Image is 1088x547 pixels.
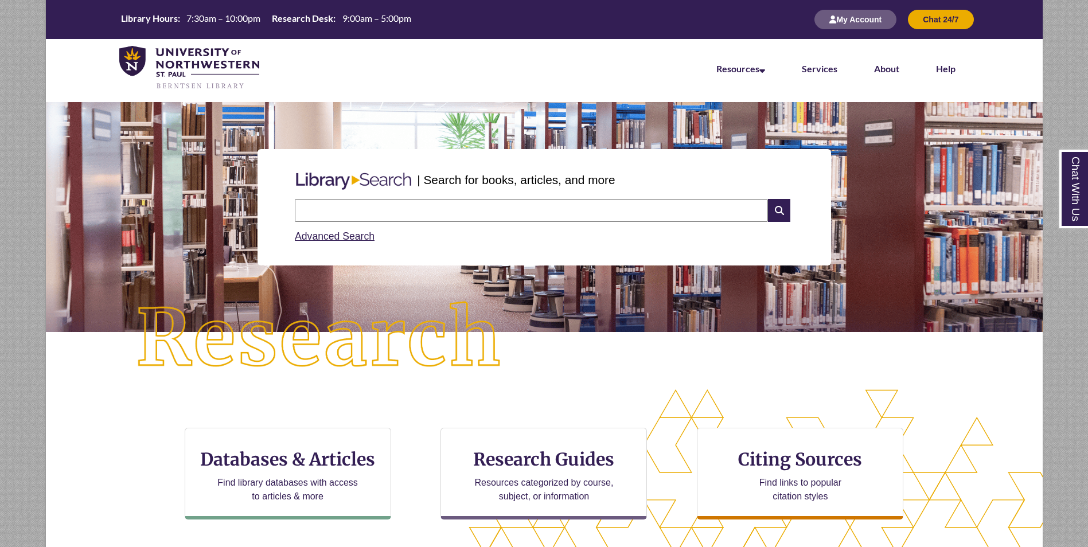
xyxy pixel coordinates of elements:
a: Hours Today [116,12,416,28]
img: Libary Search [290,168,417,194]
p: | Search for books, articles, and more [417,171,615,189]
a: Research Guides Resources categorized by course, subject, or information [440,428,647,519]
i: Search [768,199,790,222]
h3: Databases & Articles [194,448,381,470]
a: Chat 24/7 [908,14,973,24]
table: Hours Today [116,12,416,26]
span: 7:30am – 10:00pm [186,13,260,24]
a: Help [936,63,956,74]
p: Find library databases with access to articles & more [213,476,362,503]
p: Resources categorized by course, subject, or information [469,476,619,503]
th: Library Hours: [116,12,182,25]
button: Chat 24/7 [908,10,973,29]
img: UNWSP Library Logo [119,46,260,91]
a: My Account [814,14,896,24]
h3: Research Guides [450,448,637,470]
h3: Citing Sources [731,448,871,470]
span: 9:00am – 5:00pm [342,13,411,24]
a: About [874,63,899,74]
a: Advanced Search [295,230,375,242]
button: My Account [814,10,896,29]
a: Services [802,63,837,74]
th: Research Desk: [267,12,337,25]
a: Resources [716,63,765,74]
a: Databases & Articles Find library databases with access to articles & more [185,428,391,519]
p: Find links to popular citation styles [744,476,856,503]
img: Research [95,261,544,417]
a: Citing Sources Find links to popular citation styles [697,428,903,519]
